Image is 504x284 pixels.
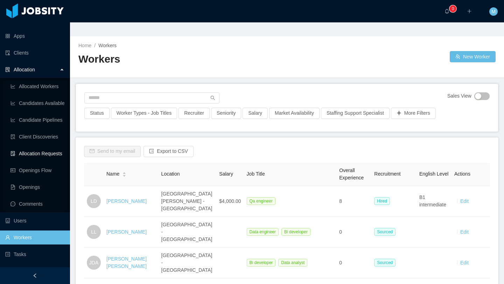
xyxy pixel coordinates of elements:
td: [GEOGRAPHIC_DATA][PERSON_NAME] - [GEOGRAPHIC_DATA] [159,186,217,217]
a: icon: profileTasks [5,247,64,261]
span: Bi developer [247,259,276,267]
td: [GEOGRAPHIC_DATA] - [GEOGRAPHIC_DATA] [159,248,217,278]
span: Sourced [374,259,395,267]
a: icon: file-searchClient Discoveries [10,130,64,144]
span: English Level [419,171,448,177]
span: Location [161,171,180,177]
button: Worker Types - Job Titles [111,108,177,119]
div: Sort [122,171,126,176]
span: Name [106,170,119,178]
span: Job Title [247,171,265,177]
td: [GEOGRAPHIC_DATA] - [GEOGRAPHIC_DATA] [159,217,217,248]
span: LD [91,194,97,208]
a: icon: appstoreApps [5,29,64,43]
button: Seniority [211,108,241,119]
span: Data engineer [247,228,279,236]
i: icon: solution [5,67,10,72]
a: Sourced [374,229,398,234]
a: [PERSON_NAME] [106,198,147,204]
button: Recruiter [178,108,210,119]
td: B1 intermediate [416,186,451,217]
a: Edit [460,229,469,235]
span: Actions [454,171,470,177]
span: JDA [89,256,98,270]
a: icon: line-chartCandidates Available [10,96,64,110]
a: icon: robotUsers [5,214,64,228]
td: 0 [336,248,371,278]
a: icon: file-doneAllocation Requests [10,147,64,161]
button: Salary [243,108,268,119]
a: [PERSON_NAME] [PERSON_NAME] [106,256,147,269]
span: Bi developer [281,228,310,236]
i: icon: left [33,273,37,278]
a: icon: line-chartAllocated Workers [10,79,64,93]
a: icon: file-textOpenings [10,180,64,194]
a: Hired [374,198,393,204]
button: icon: exportExport to CSV [143,146,194,157]
button: Status [84,108,110,119]
span: Qa engineer [247,197,275,205]
i: icon: caret-down [122,174,126,176]
span: Recruitment [374,171,400,177]
a: icon: userWorkers [5,230,64,244]
span: M [491,7,496,16]
button: Market Availability [269,108,320,119]
span: / [94,43,96,48]
i: icon: search [210,95,215,100]
span: Overall Experience [339,168,364,180]
button: icon: plusMore Filters [391,108,436,119]
h2: Workers [78,52,287,66]
button: icon: usergroup-addNew Worker [450,51,496,62]
a: Sourced [374,260,398,265]
a: [PERSON_NAME] [106,229,147,235]
span: Sourced [374,228,395,236]
span: Workers [98,43,117,48]
td: 0 [336,217,371,248]
button: Staffing Support Specialist [321,108,390,119]
span: Hired [374,197,390,205]
a: icon: messageComments [10,197,64,211]
a: icon: line-chartCandidate Pipelines [10,113,64,127]
i: icon: caret-up [122,171,126,173]
td: 8 [336,186,371,217]
span: Sales View [447,92,471,100]
span: Data analyst [278,259,307,267]
span: $4,000.00 [219,198,241,204]
a: Edit [460,198,469,204]
span: Salary [219,171,233,177]
a: Home [78,43,91,48]
a: Edit [460,260,469,265]
a: icon: auditClients [5,46,64,60]
span: LL [91,225,97,239]
a: icon: idcardOpenings Flow [10,163,64,177]
span: Allocation [14,67,35,72]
